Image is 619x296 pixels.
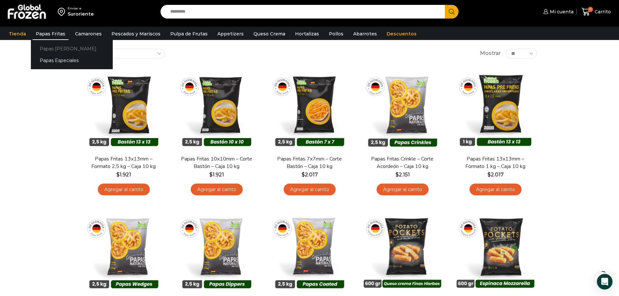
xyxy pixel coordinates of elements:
[542,5,574,18] a: Mi cuenta
[487,172,491,178] span: $
[593,8,611,15] span: Carrito
[209,172,213,178] span: $
[445,5,458,19] button: Search button
[72,28,105,40] a: Camarones
[458,155,533,170] a: Papas Fritas 13x13mm – Formato 1 kg – Caja 10 kg
[326,28,347,40] a: Pollos
[98,184,150,196] a: Agregar al carrito: “Papas Fritas 13x13mm - Formato 2,5 kg - Caja 10 kg”
[68,11,94,17] div: Suroriente
[350,28,380,40] a: Abarrotes
[272,155,347,170] a: Papas Fritas 7x7mm – Corte Bastón – Caja 10 kg
[68,6,94,11] div: Enviar a
[108,28,164,40] a: Pescados y Mariscos
[284,184,336,196] a: Agregar al carrito: “Papas Fritas 7x7mm - Corte Bastón - Caja 10 kg”
[82,49,165,58] select: Pedido de la tienda
[191,184,243,196] a: Agregar al carrito: “Papas Fritas 10x10mm - Corte Bastón - Caja 10 kg”
[470,184,522,196] a: Agregar al carrito: “Papas Fritas 13x13mm - Formato 1 kg - Caja 10 kg”
[116,172,120,178] span: $
[377,184,429,196] a: Agregar al carrito: “Papas Fritas Crinkle - Corte Acordeón - Caja 10 kg”
[58,6,68,17] img: address-field-icon.svg
[116,172,131,178] bdi: 1.921
[31,55,113,67] a: Papas Especiales
[6,28,29,40] a: Tienda
[365,155,440,170] a: Papas Fritas Crinkle – Corte Acordeón – Caja 10 kg
[302,172,318,178] bdi: 2.017
[395,172,410,178] bdi: 2.151
[179,155,254,170] a: Papas Fritas 10x10mm – Corte Bastón – Caja 10 kg
[31,43,113,55] a: Papas [PERSON_NAME]
[86,155,161,170] a: Papas Fritas 13x13mm – Formato 2,5 kg – Caja 10 kg
[250,28,289,40] a: Queso Crema
[292,28,322,40] a: Hortalizas
[302,172,305,178] span: $
[214,28,247,40] a: Appetizers
[580,4,613,19] a: 11 Carrito
[209,172,224,178] bdi: 1.921
[548,8,574,15] span: Mi cuenta
[487,172,504,178] bdi: 2.017
[32,28,69,40] a: Papas Fritas
[588,7,593,12] span: 11
[167,28,211,40] a: Pulpa de Frutas
[597,274,613,290] div: Open Intercom Messenger
[383,28,420,40] a: Descuentos
[480,50,501,57] span: Mostrar
[395,172,399,178] span: $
